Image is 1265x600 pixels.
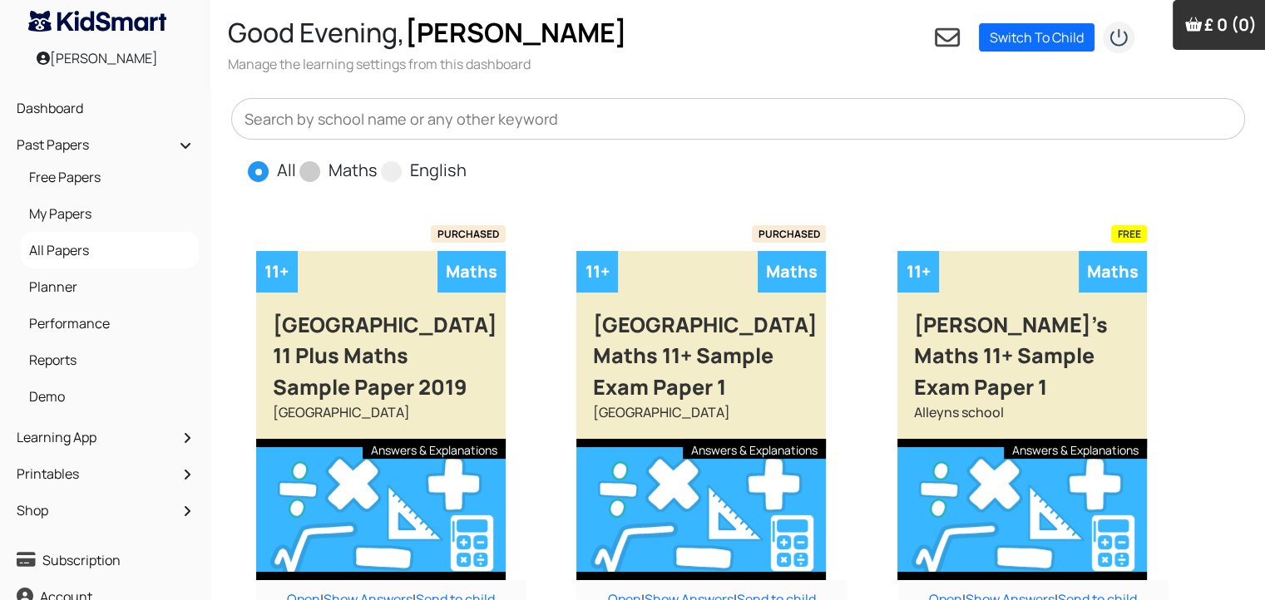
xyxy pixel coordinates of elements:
[758,251,826,293] div: Maths
[576,293,826,403] div: [GEOGRAPHIC_DATA] Maths 11+ Sample Exam Paper 1
[752,225,827,242] span: PURCHASED
[1102,21,1135,54] img: logout2.png
[12,423,199,451] a: Learning App
[576,402,826,439] div: [GEOGRAPHIC_DATA]
[25,382,195,411] a: Demo
[25,163,195,191] a: Free Papers
[25,346,195,374] a: Reports
[12,130,199,159] a: Past Papers
[410,158,467,183] label: English
[897,293,1147,403] div: [PERSON_NAME]'s Maths 11+ Sample Exam Paper 1
[277,158,296,183] label: All
[256,251,298,293] div: 11+
[897,402,1147,439] div: Alleyns school
[227,17,626,48] h2: Good Evening,
[1111,225,1148,242] span: FREE
[25,199,195,228] a: My Papers
[256,293,506,403] div: [GEOGRAPHIC_DATA] 11 Plus Maths Sample Paper 2019
[12,460,199,488] a: Printables
[28,11,166,32] img: KidSmart logo
[404,14,626,51] span: [PERSON_NAME]
[25,273,195,301] a: Planner
[1079,251,1147,293] div: Maths
[1204,13,1257,36] span: £ 0 (0)
[363,439,506,459] div: Answers & Explanations
[1004,439,1147,459] div: Answers & Explanations
[1185,16,1202,32] img: Your items in the shopping basket
[897,251,939,293] div: 11+
[256,402,506,439] div: [GEOGRAPHIC_DATA]
[437,251,506,293] div: Maths
[329,158,378,183] label: Maths
[25,309,195,337] a: Performance
[431,225,506,242] span: PURCHASED
[12,496,199,524] a: Shop
[576,251,618,293] div: 11+
[231,98,1246,140] input: Search by school name or any other keyword
[683,439,826,459] div: Answers & Explanations
[227,55,626,73] h3: Manage the learning settings from this dashboard
[12,546,199,574] a: Subscription
[25,236,195,264] a: All Papers
[12,94,199,122] a: Dashboard
[979,23,1095,52] a: Switch To Child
